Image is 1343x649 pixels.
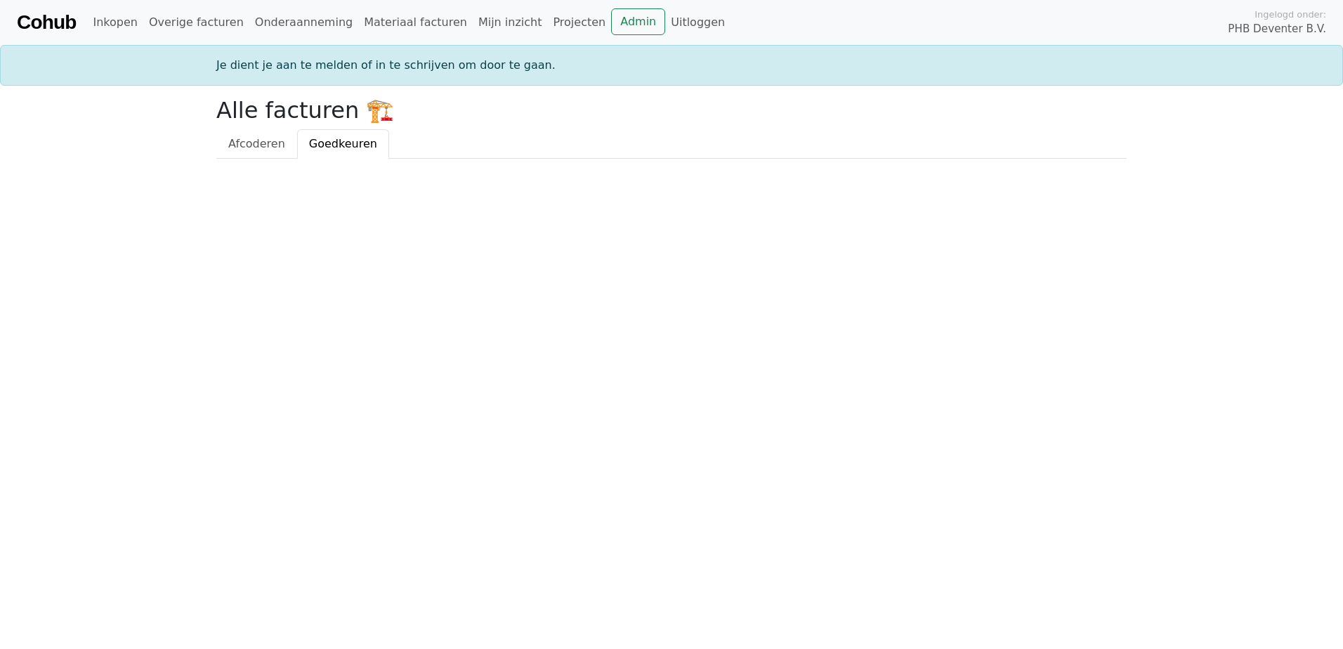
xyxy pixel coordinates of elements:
[297,129,389,159] a: Goedkeuren
[665,8,731,37] a: Uitloggen
[249,8,358,37] a: Onderaanneming
[1228,21,1326,37] span: PHB Deventer B.V.
[208,57,1135,74] div: Je dient je aan te melden of in te schrijven om door te gaan.
[309,137,377,150] span: Goedkeuren
[216,97,1127,124] h2: Alle facturen 🏗️
[87,8,143,37] a: Inkopen
[611,8,665,35] a: Admin
[473,8,548,37] a: Mijn inzicht
[358,8,473,37] a: Materiaal facturen
[17,6,76,39] a: Cohub
[1254,8,1326,21] span: Ingelogd onder:
[228,137,285,150] span: Afcoderen
[216,129,297,159] a: Afcoderen
[143,8,249,37] a: Overige facturen
[547,8,611,37] a: Projecten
